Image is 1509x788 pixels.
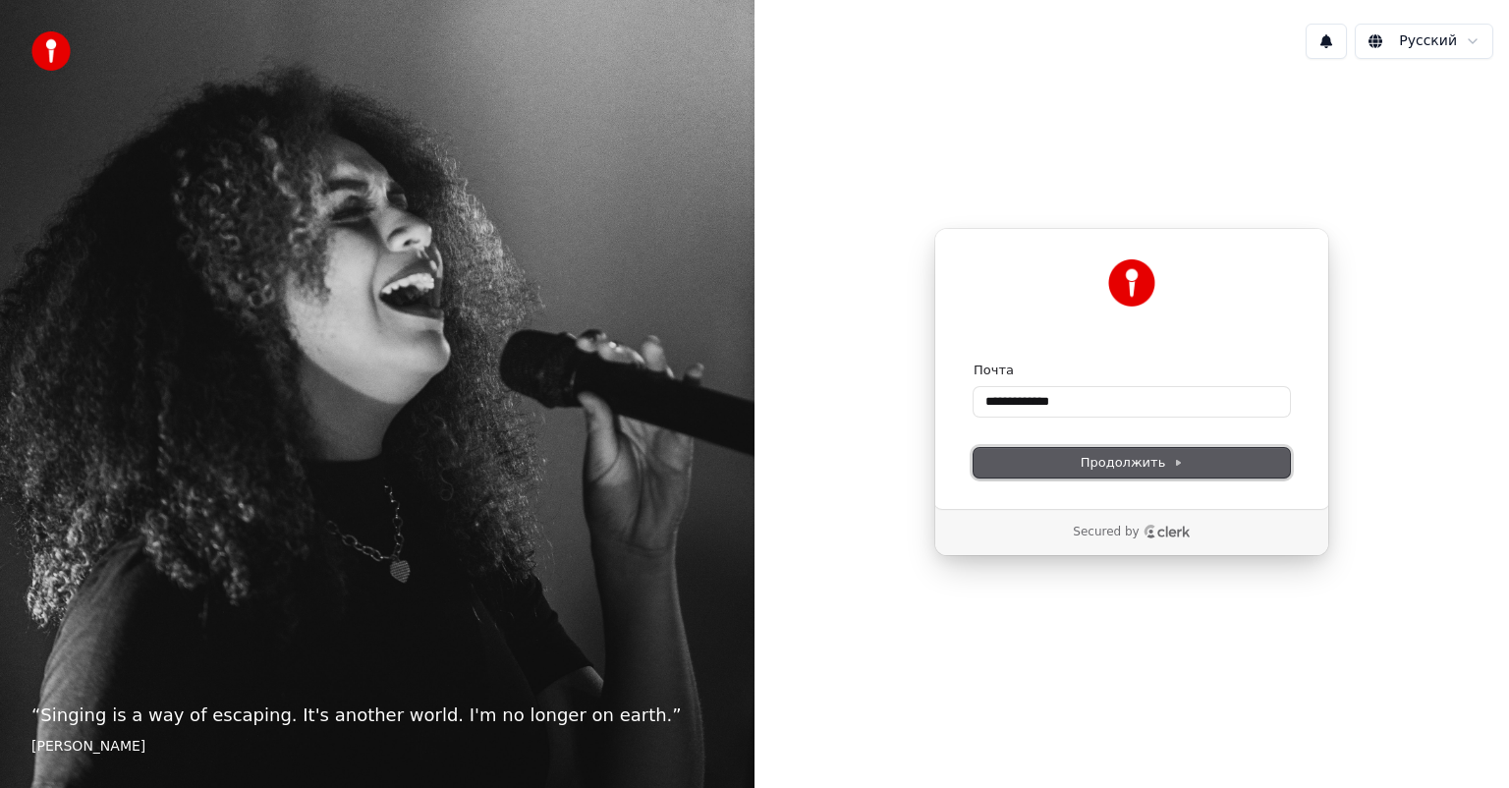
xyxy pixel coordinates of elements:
p: “ Singing is a way of escaping. It's another world. I'm no longer on earth. ” [31,702,723,729]
span: Продолжить [1081,454,1184,472]
a: Clerk logo [1144,525,1191,538]
label: Почта [974,362,1014,379]
footer: [PERSON_NAME] [31,737,723,757]
button: Продолжить [974,448,1290,478]
img: youka [31,31,71,71]
img: Youka [1108,259,1155,307]
p: Secured by [1073,525,1139,540]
